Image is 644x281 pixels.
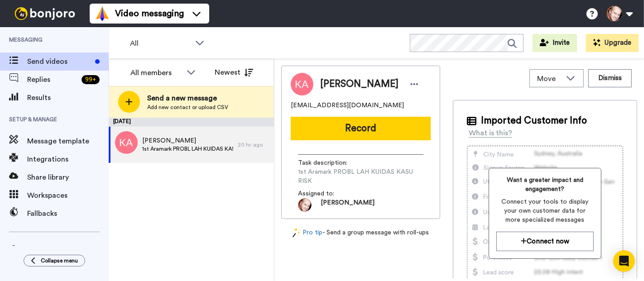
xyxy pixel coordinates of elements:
[27,190,109,201] span: Workspaces
[320,77,399,91] span: [PERSON_NAME]
[142,136,233,145] span: [PERSON_NAME]
[27,172,109,183] span: Share library
[496,176,594,194] span: Want a greater impact and engagement?
[208,63,260,81] button: Newest
[115,131,138,154] img: ka.png
[298,198,312,212] img: bbd81e86-b9e1-45d7-a59f-2f6a40d89062-1695469288.jpg
[291,117,431,140] button: Record
[147,104,228,111] span: Add new contact or upload CSV
[613,250,635,272] div: Open Intercom Messenger
[82,75,100,84] div: 99 +
[298,158,361,167] span: Task description :
[27,92,109,103] span: Results
[27,56,91,67] span: Send videos
[41,257,78,264] span: Collapse menu
[321,198,375,212] span: [PERSON_NAME]
[109,118,274,127] div: [DATE]
[27,208,109,219] span: Fallbacks
[142,145,233,152] span: 1st Aramark PROBL LAH KUIDAS KASU RISK
[11,7,79,20] img: bj-logo-header-white.svg
[130,67,182,78] div: All members
[115,7,184,20] span: Video messaging
[298,167,423,186] span: 1st Aramark PROBL LAH KUIDAS KASU RISK
[533,34,577,52] button: Invite
[496,197,594,224] span: Connect your tools to display your own customer data for more specialized messages
[496,232,594,251] button: Connect now
[469,128,512,138] div: What is this?
[130,38,191,49] span: All
[586,34,639,52] button: Upgrade
[293,228,322,238] a: Pro tip
[537,73,562,84] span: Move
[588,69,632,87] button: Dismiss
[147,93,228,104] span: Send a new message
[27,245,109,256] span: Settings
[27,136,109,147] span: Message template
[481,114,587,128] span: Imported Customer Info
[291,73,313,95] img: Image of Katlin Ambos
[27,74,78,85] span: Replies
[281,228,440,238] div: - Send a group message with roll-ups
[298,189,361,198] span: Assigned to:
[27,154,109,165] span: Integrations
[95,6,110,21] img: vm-color.svg
[291,101,404,110] span: [EMAIL_ADDRESS][DOMAIN_NAME]
[24,255,85,267] button: Collapse menu
[293,228,301,238] img: magic-wand.svg
[238,141,269,148] div: 20 hr. ago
